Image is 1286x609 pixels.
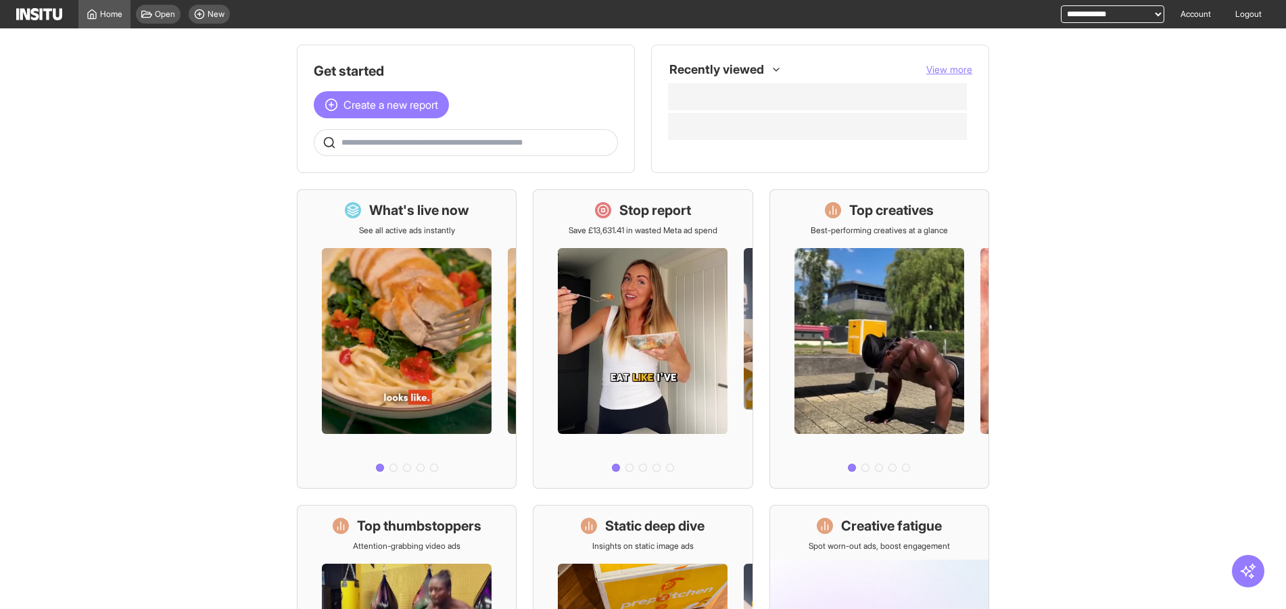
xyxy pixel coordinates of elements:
[208,9,224,20] span: New
[369,201,469,220] h1: What's live now
[592,541,694,552] p: Insights on static image ads
[619,201,691,220] h1: Stop report
[353,541,460,552] p: Attention-grabbing video ads
[359,225,455,236] p: See all active ads instantly
[16,8,62,20] img: Logo
[314,62,618,80] h1: Get started
[926,63,972,76] button: View more
[314,91,449,118] button: Create a new report
[343,97,438,113] span: Create a new report
[155,9,175,20] span: Open
[811,225,948,236] p: Best-performing creatives at a glance
[297,189,517,489] a: What's live nowSee all active ads instantly
[605,516,705,535] h1: Static deep dive
[533,189,753,489] a: Stop reportSave £13,631.41 in wasted Meta ad spend
[849,201,934,220] h1: Top creatives
[569,225,717,236] p: Save £13,631.41 in wasted Meta ad spend
[769,189,989,489] a: Top creativesBest-performing creatives at a glance
[100,9,122,20] span: Home
[926,64,972,75] span: View more
[357,516,481,535] h1: Top thumbstoppers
